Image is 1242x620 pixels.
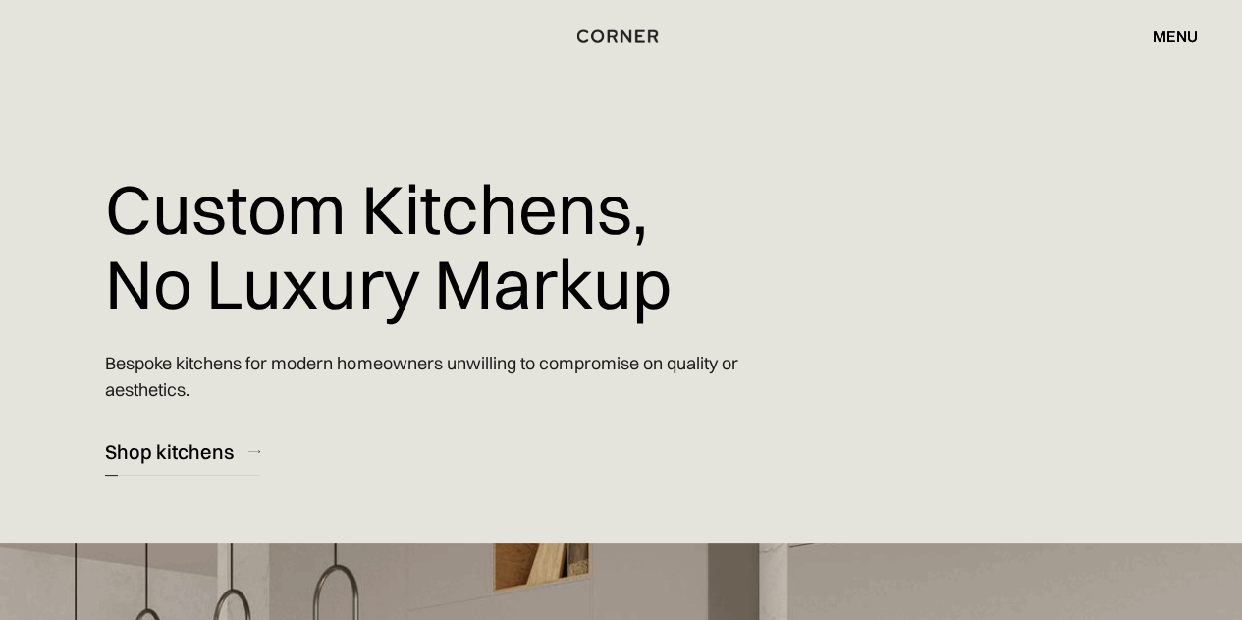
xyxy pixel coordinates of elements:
[105,335,820,418] p: Bespoke kitchens for modern homeowners unwilling to compromise on quality or aesthetics.
[1153,28,1198,44] div: menu
[574,24,668,49] a: home
[105,157,671,335] h1: Custom Kitchens, No Luxury Markup
[105,427,260,476] a: Shop kitchens
[105,438,234,465] div: Shop kitchens
[1133,20,1198,53] div: menu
